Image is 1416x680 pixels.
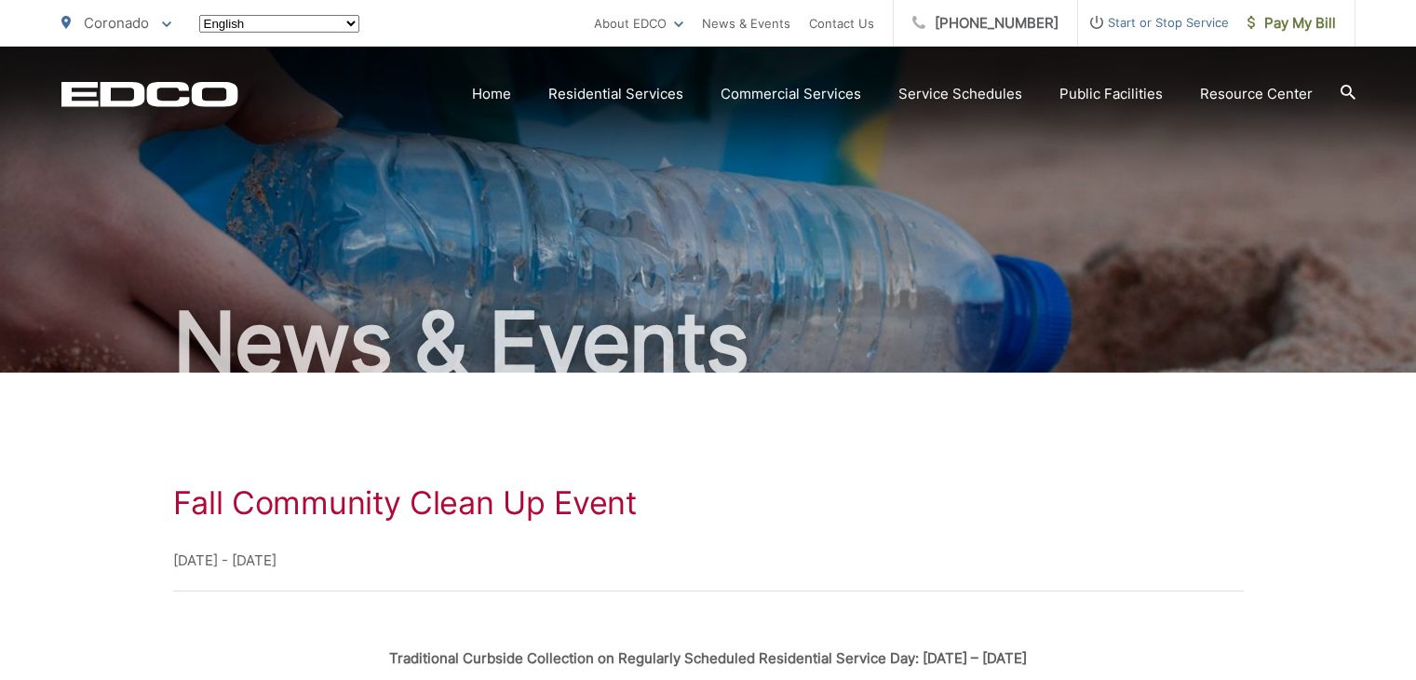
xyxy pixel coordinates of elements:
[472,83,511,105] a: Home
[61,81,238,107] a: EDCD logo. Return to the homepage.
[61,296,1355,389] h2: News & Events
[702,12,790,34] a: News & Events
[594,12,683,34] a: About EDCO
[1247,12,1336,34] span: Pay My Bill
[809,12,874,34] a: Contact Us
[199,15,359,33] select: Select a language
[721,83,861,105] a: Commercial Services
[1059,83,1163,105] a: Public Facilities
[173,550,1244,572] p: [DATE] - [DATE]
[898,83,1022,105] a: Service Schedules
[548,83,683,105] a: Residential Services
[84,14,149,32] span: Coronado
[1200,83,1313,105] a: Resource Center
[173,484,1244,522] h1: Fall Community Clean Up Event
[389,649,1027,667] strong: Traditional Curbside Collection on Regularly Scheduled Residential Service Day: [DATE] – [DATE]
